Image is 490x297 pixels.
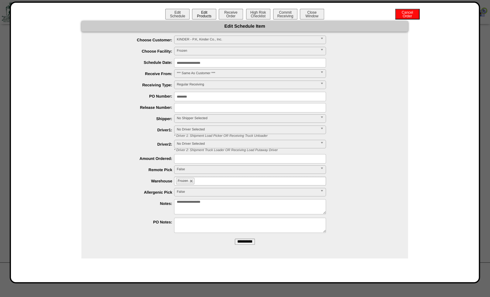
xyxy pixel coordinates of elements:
[178,179,188,183] span: Frozen
[94,105,174,110] label: Release Number:
[94,201,174,206] label: Notes:
[246,9,270,19] button: High RiskChecklist
[165,9,190,19] button: EditSchedule
[94,38,174,42] label: Choose Customer:
[177,81,318,88] span: Regular Receiving
[395,9,420,19] button: CancelOrder
[177,188,318,195] span: False
[94,83,174,87] label: Receiving Type:
[94,60,174,65] label: Schedule Date:
[94,71,174,76] label: Receive From:
[94,156,174,161] label: Amount Ordered:
[94,94,174,98] label: PO Number:
[170,148,408,152] div: * Driver 2: Shipment Truck Loader OR Receiving Load Putaway Driver
[177,47,318,54] span: Frozen
[219,9,243,19] button: ReceiveOrder
[94,128,174,132] label: Driver1:
[177,140,318,147] span: No Driver Selected
[300,9,324,19] button: CloseWindow
[94,220,174,224] label: PO Notes:
[170,134,408,138] div: * Driver 1: Shipment Load Picker OR Receiving Truck Unloader
[94,142,174,147] label: Driver2:
[81,21,408,32] div: Edit Schedule Item
[177,126,318,133] span: No Driver Selected
[94,49,174,54] label: Choose Facility:
[245,14,272,18] a: High RiskChecklist
[177,36,318,43] span: KINDER - P.K, Kinder Co., Inc.
[94,116,174,121] label: Shipper:
[177,115,318,122] span: No Shipper Selected
[299,14,325,18] a: CloseWindow
[94,179,174,183] label: Warehouse
[94,167,174,172] label: Remote Pick
[94,190,174,195] label: Allergenic Pick
[273,9,297,19] button: CommitReceiving
[192,9,216,19] button: EditProducts
[177,166,318,173] span: False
